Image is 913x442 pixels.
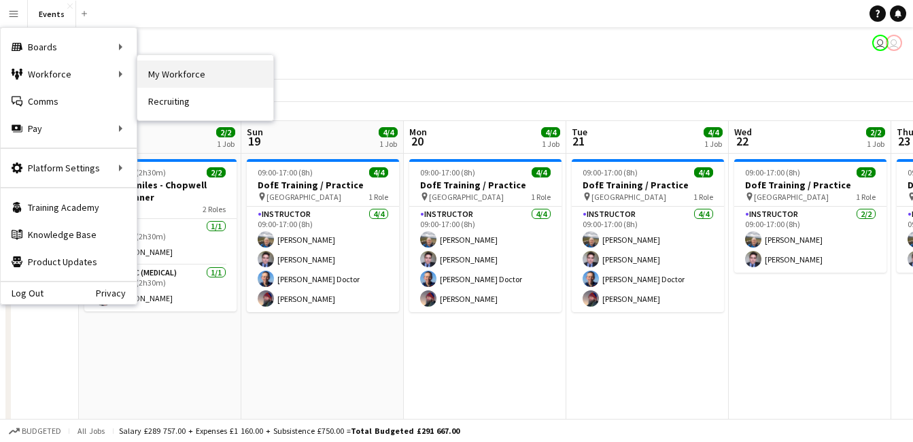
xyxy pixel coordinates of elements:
[119,426,460,436] div: Salary £289 757.00 + Expenses £1 160.00 + Subsistence £750.00 =
[28,1,76,27] button: Events
[583,167,638,177] span: 09:00-17:00 (8h)
[1,288,44,299] a: Log Out
[704,139,722,149] div: 1 Job
[247,207,399,312] app-card-role: Instructor4/409:00-17:00 (8h)[PERSON_NAME][PERSON_NAME][PERSON_NAME] Doctor[PERSON_NAME]
[247,126,263,138] span: Sun
[1,61,137,88] div: Workforce
[872,35,889,51] app-user-avatar: Paul Wilmore
[532,167,551,177] span: 4/4
[572,159,724,312] app-job-card: 09:00-17:00 (8h)4/4DofE Training / Practice [GEOGRAPHIC_DATA]1 RoleInstructor4/409:00-17:00 (8h)[...
[84,179,237,203] h3: Greener miles - Chopwell Moon Runner
[857,167,876,177] span: 2/2
[591,192,666,202] span: [GEOGRAPHIC_DATA]
[429,192,504,202] span: [GEOGRAPHIC_DATA]
[734,159,886,273] app-job-card: 09:00-17:00 (8h)2/2DofE Training / Practice [GEOGRAPHIC_DATA]1 RoleInstructor2/209:00-17:00 (8h)[...
[572,179,724,191] h3: DofE Training / Practice
[734,179,886,191] h3: DofE Training / Practice
[542,139,559,149] div: 1 Job
[96,288,137,299] a: Privacy
[266,192,341,202] span: [GEOGRAPHIC_DATA]
[245,133,263,149] span: 19
[1,115,137,142] div: Pay
[1,88,137,115] a: Comms
[570,133,587,149] span: 21
[216,127,235,137] span: 2/2
[886,35,902,51] app-user-avatar: Paul Wilmore
[734,207,886,273] app-card-role: Instructor2/209:00-17:00 (8h)[PERSON_NAME][PERSON_NAME]
[693,192,713,202] span: 1 Role
[379,127,398,137] span: 4/4
[409,179,562,191] h3: DofE Training / Practice
[745,167,800,177] span: 09:00-17:00 (8h)
[409,207,562,312] app-card-role: Instructor4/409:00-17:00 (8h)[PERSON_NAME][PERSON_NAME][PERSON_NAME] Doctor[PERSON_NAME]
[856,192,876,202] span: 1 Role
[22,426,61,436] span: Budgeted
[1,154,137,182] div: Platform Settings
[866,127,885,137] span: 2/2
[247,159,399,312] app-job-card: 09:00-17:00 (8h)4/4DofE Training / Practice [GEOGRAPHIC_DATA]1 RoleInstructor4/409:00-17:00 (8h)[...
[572,207,724,312] app-card-role: Instructor4/409:00-17:00 (8h)[PERSON_NAME][PERSON_NAME][PERSON_NAME] Doctor[PERSON_NAME]
[409,159,562,312] app-job-card: 09:00-17:00 (8h)4/4DofE Training / Practice [GEOGRAPHIC_DATA]1 RoleInstructor4/409:00-17:00 (8h)[...
[407,133,427,149] span: 20
[258,167,313,177] span: 09:00-17:00 (8h)
[732,133,752,149] span: 22
[734,126,752,138] span: Wed
[368,192,388,202] span: 1 Role
[247,179,399,191] h3: DofE Training / Practice
[203,204,226,214] span: 2 Roles
[351,426,460,436] span: Total Budgeted £291 667.00
[137,61,273,88] a: My Workforce
[379,139,397,149] div: 1 Job
[1,194,137,221] a: Training Academy
[420,167,475,177] span: 09:00-17:00 (8h)
[409,126,427,138] span: Mon
[1,248,137,275] a: Product Updates
[207,167,226,177] span: 2/2
[369,167,388,177] span: 4/4
[694,167,713,177] span: 4/4
[754,192,829,202] span: [GEOGRAPHIC_DATA]
[1,221,137,248] a: Knowledge Base
[137,88,273,115] a: Recruiting
[84,159,237,311] app-job-card: 18:00-20:30 (2h30m)2/2Greener miles - Chopwell Moon Runner2 RolesFREC31/118:00-20:30 (2h30m)[PERS...
[84,219,237,265] app-card-role: FREC31/118:00-20:30 (2h30m)[PERSON_NAME]
[704,127,723,137] span: 4/4
[7,424,63,439] button: Budgeted
[531,192,551,202] span: 1 Role
[84,265,237,311] app-card-role: Paramedic (Medical)1/118:00-20:30 (2h30m)[PERSON_NAME]
[1,33,137,61] div: Boards
[75,426,107,436] span: All jobs
[541,127,560,137] span: 4/4
[572,126,587,138] span: Tue
[867,139,884,149] div: 1 Job
[217,139,235,149] div: 1 Job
